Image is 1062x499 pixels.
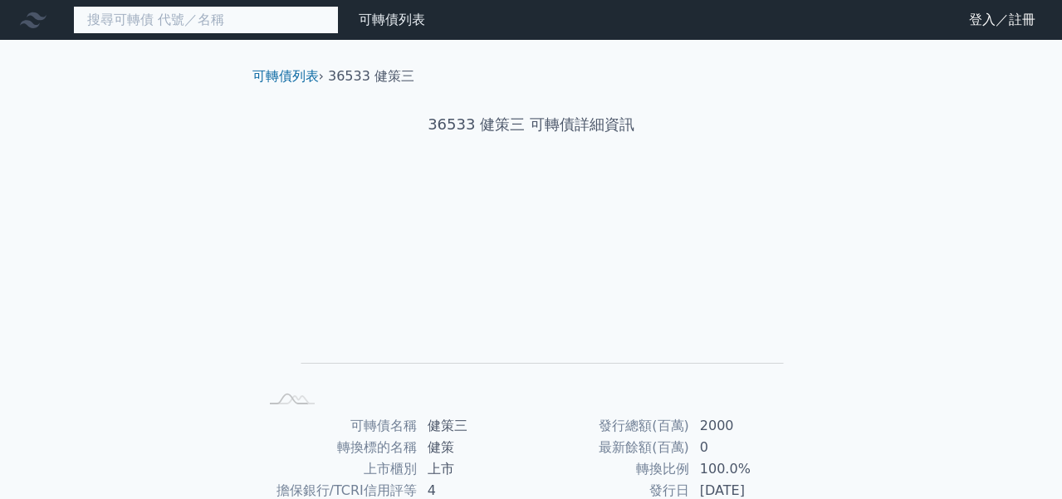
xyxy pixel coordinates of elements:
a: 登入／註冊 [956,7,1049,33]
td: 最新餘額(百萬) [531,437,690,458]
td: 轉換標的名稱 [259,437,418,458]
td: 上市櫃別 [259,458,418,480]
a: 可轉債列表 [359,12,425,27]
td: 100.0% [690,458,804,480]
td: 發行總額(百萬) [531,415,690,437]
td: 上市 [418,458,531,480]
td: 2000 [690,415,804,437]
div: 聊天小工具 [979,419,1062,499]
li: › [252,66,324,86]
td: 可轉債名稱 [259,415,418,437]
iframe: Chat Widget [979,419,1062,499]
td: 轉換比例 [531,458,690,480]
li: 36533 健策三 [328,66,414,86]
a: 可轉債列表 [252,68,319,84]
input: 搜尋可轉債 代號／名稱 [73,6,339,34]
h1: 36533 健策三 可轉債詳細資訊 [239,113,824,136]
td: 健策 [418,437,531,458]
g: Chart [286,188,784,387]
td: 0 [690,437,804,458]
td: 健策三 [418,415,531,437]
